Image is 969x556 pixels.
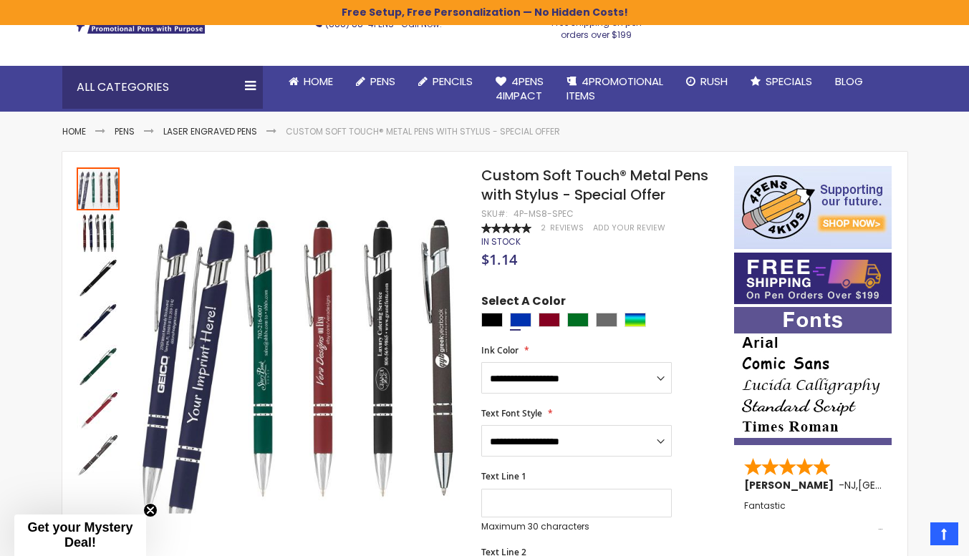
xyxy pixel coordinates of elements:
[541,223,546,233] span: 2
[62,125,86,137] a: Home
[433,74,473,89] span: Pencils
[567,74,663,103] span: 4PROMOTIONAL ITEMS
[115,125,135,137] a: Pens
[567,313,589,327] div: Green
[344,66,407,97] a: Pens
[481,208,508,220] strong: SKU
[481,521,672,532] p: Maximum 30 characters
[835,74,863,89] span: Blog
[77,299,121,343] div: Custom Soft Touch® Metal Pens with Stylus - Special Offer
[593,223,665,233] a: Add Your Review
[77,301,120,343] img: Custom Soft Touch® Metal Pens with Stylus - Special Offer
[700,74,728,89] span: Rush
[277,66,344,97] a: Home
[77,212,120,255] img: Custom Soft Touch® Metal Pens with Stylus - Special Offer
[766,74,812,89] span: Specials
[77,343,121,388] div: Custom Soft Touch® Metal Pens with Stylus - Special Offer
[481,293,566,313] span: Select A Color
[739,66,824,97] a: Specials
[77,432,120,477] div: Custom Soft Touch® Metal Pens with Stylus - Special Offer
[481,165,708,205] span: Custom Soft Touch® Metal Pens with Stylus - Special Offer
[541,223,586,233] a: 2 Reviews
[370,74,395,89] span: Pens
[14,514,146,556] div: Get your Mystery Deal!Close teaser
[550,223,584,233] span: Reviews
[62,66,263,109] div: All Categories
[734,166,892,249] img: 4pens 4 kids
[734,307,892,445] img: font-personalization-examples
[510,313,531,327] div: Blue
[77,345,120,388] img: Custom Soft Touch® Metal Pens with Stylus - Special Offer
[304,74,333,89] span: Home
[77,389,120,432] img: Custom Soft Touch® Metal Pens with Stylus - Special Offer
[163,125,257,137] a: Laser Engraved Pens
[481,313,503,327] div: Black
[555,66,675,112] a: 4PROMOTIONALITEMS
[77,256,120,299] img: Custom Soft Touch® Metal Pens with Stylus - Special Offer
[286,126,560,137] li: Custom Soft Touch® Metal Pens with Stylus - Special Offer
[407,66,484,97] a: Pencils
[625,313,646,327] div: Assorted
[824,66,874,97] a: Blog
[481,344,519,356] span: Ink Color
[675,66,739,97] a: Rush
[77,210,121,255] div: Custom Soft Touch® Metal Pens with Stylus - Special Offer
[135,187,462,514] img: Custom Soft Touch® Metal Pens with Stylus - Special Offer
[77,255,121,299] div: Custom Soft Touch® Metal Pens with Stylus - Special Offer
[484,66,555,112] a: 4Pens4impact
[536,11,657,40] div: Free shipping on pen orders over $199
[539,313,560,327] div: Burgundy
[596,313,617,327] div: Grey
[481,407,542,419] span: Text Font Style
[481,236,521,248] div: Availability
[734,253,892,304] img: Free shipping on orders over $199
[496,74,544,103] span: 4Pens 4impact
[77,434,120,477] img: Custom Soft Touch® Metal Pens with Stylus - Special Offer
[514,208,574,220] div: 4P-MS8-SPEC
[481,223,531,233] div: 100%
[77,166,121,210] div: Custom Soft Touch® Metal Pens with Stylus - Special Offer
[481,235,521,248] span: In stock
[481,470,526,482] span: Text Line 1
[27,520,132,550] span: Get your Mystery Deal!
[143,503,158,517] button: Close teaser
[77,388,121,432] div: Custom Soft Touch® Metal Pens with Stylus - Special Offer
[481,250,517,269] span: $1.14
